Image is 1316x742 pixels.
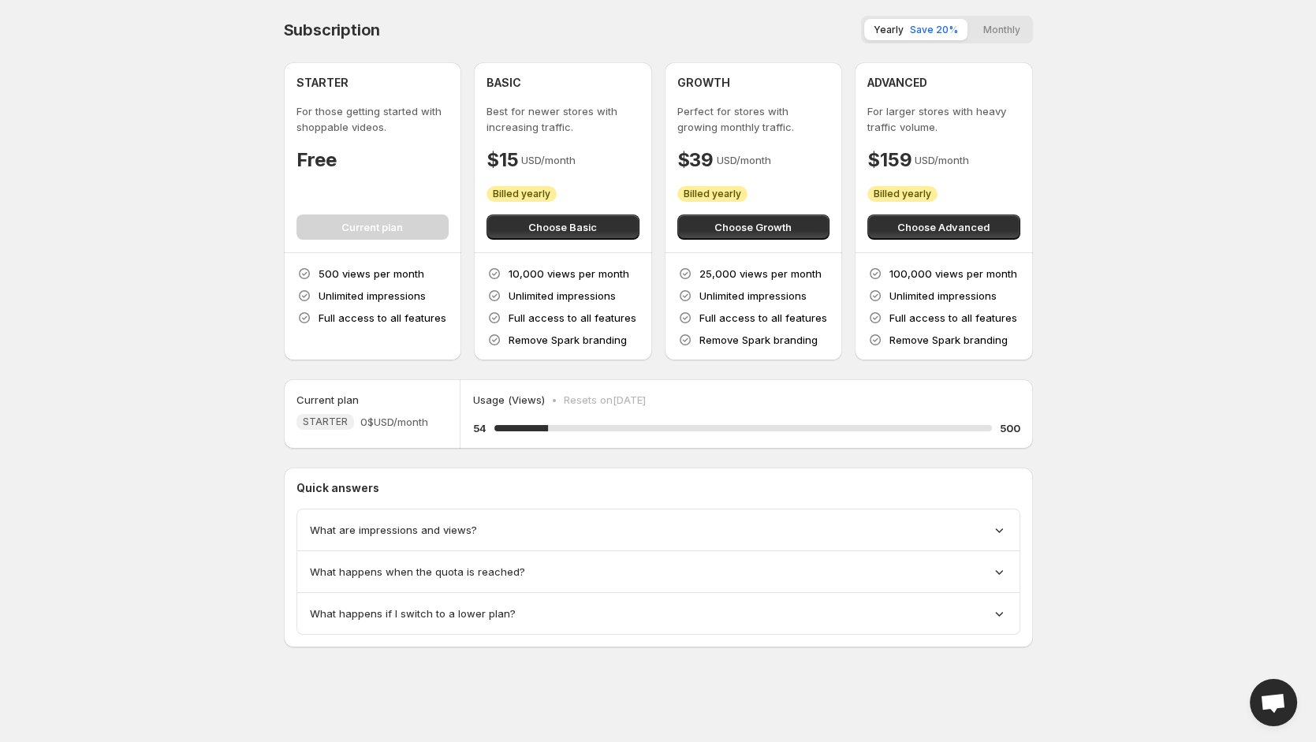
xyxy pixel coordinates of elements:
[889,332,1008,348] p: Remove Spark branding
[487,186,557,202] div: Billed yearly
[296,392,359,408] h5: Current plan
[699,288,807,304] p: Unlimited impressions
[528,219,597,235] span: Choose Basic
[867,214,1020,240] button: Choose Advanced
[677,103,830,135] p: Perfect for stores with growing monthly traffic.
[974,19,1030,40] button: Monthly
[889,310,1017,326] p: Full access to all features
[867,186,938,202] div: Billed yearly
[915,152,969,168] p: USD/month
[864,19,967,40] button: YearlySave 20%
[310,564,525,580] span: What happens when the quota is reached?
[699,310,827,326] p: Full access to all features
[473,420,487,436] h5: 54
[296,147,337,173] h4: Free
[487,214,639,240] button: Choose Basic
[473,392,545,408] p: Usage (Views)
[889,266,1017,282] p: 100,000 views per month
[487,103,639,135] p: Best for newer stores with increasing traffic.
[717,152,771,168] p: USD/month
[319,266,424,282] p: 500 views per month
[319,310,446,326] p: Full access to all features
[509,266,629,282] p: 10,000 views per month
[284,21,381,39] h4: Subscription
[310,522,477,538] span: What are impressions and views?
[296,103,449,135] p: For those getting started with shoppable videos.
[487,147,518,173] h4: $15
[509,310,636,326] p: Full access to all features
[699,332,818,348] p: Remove Spark branding
[509,332,627,348] p: Remove Spark branding
[310,606,516,621] span: What happens if I switch to a lower plan?
[867,75,927,91] h4: ADVANCED
[1000,420,1020,436] h5: 500
[677,75,730,91] h4: GROWTH
[296,480,1020,496] p: Quick answers
[551,392,557,408] p: •
[677,214,830,240] button: Choose Growth
[509,288,616,304] p: Unlimited impressions
[867,147,912,173] h4: $159
[677,147,714,173] h4: $39
[874,24,904,35] span: Yearly
[677,186,747,202] div: Billed yearly
[521,152,576,168] p: USD/month
[564,392,646,408] p: Resets on [DATE]
[303,416,348,428] span: STARTER
[867,103,1020,135] p: For larger stores with heavy traffic volume.
[1250,679,1297,726] div: Open chat
[897,219,990,235] span: Choose Advanced
[699,266,822,282] p: 25,000 views per month
[360,414,428,430] span: 0$ USD/month
[910,24,958,35] span: Save 20%
[296,75,349,91] h4: STARTER
[319,288,426,304] p: Unlimited impressions
[889,288,997,304] p: Unlimited impressions
[714,219,792,235] span: Choose Growth
[487,75,521,91] h4: BASIC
